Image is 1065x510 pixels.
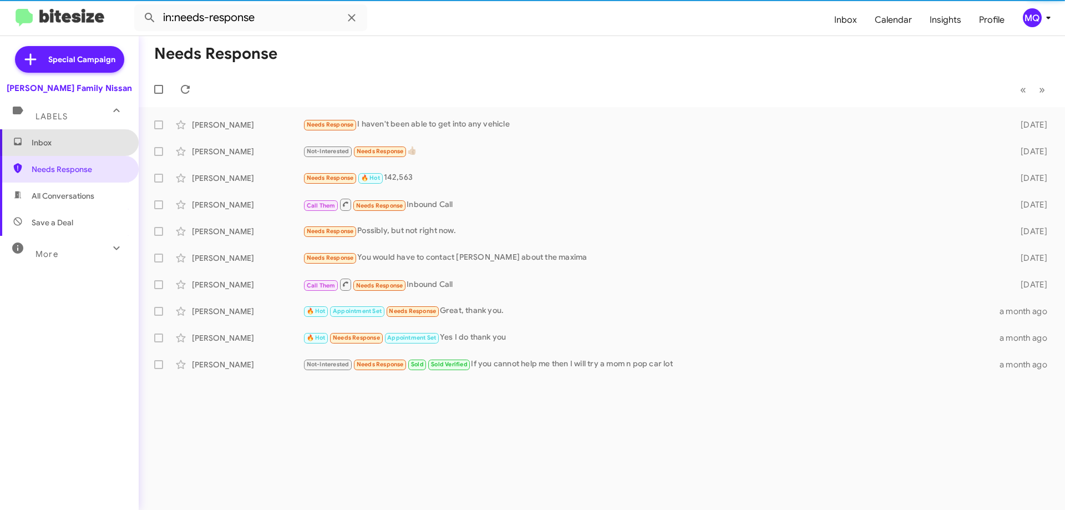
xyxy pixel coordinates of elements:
div: MQ [1023,8,1042,27]
div: [PERSON_NAME] [192,119,303,130]
span: Sold Verified [431,361,468,368]
span: « [1020,83,1026,97]
div: [PERSON_NAME] [192,199,303,210]
span: Appointment Set [333,307,382,315]
div: a month ago [1000,359,1056,370]
span: 🔥 Hot [361,174,380,181]
div: [DATE] [1003,226,1056,237]
div: [PERSON_NAME] [192,359,303,370]
div: Yes I do thank you [303,331,1000,344]
div: [PERSON_NAME] [192,332,303,344]
div: [DATE] [1003,119,1056,130]
nav: Page navigation example [1014,78,1052,101]
span: Needs Response [357,148,404,155]
span: 🔥 Hot [307,307,326,315]
div: [PERSON_NAME] [192,146,303,157]
div: [DATE] [1003,253,1056,264]
span: Needs Response [356,282,403,289]
div: Possibly, but not right now. [303,225,1003,238]
div: 142,563 [303,171,1003,184]
div: [PERSON_NAME] [192,226,303,237]
div: You would have to contact [PERSON_NAME] about the maxima [303,251,1003,264]
button: Next [1032,78,1052,101]
a: Special Campaign [15,46,124,73]
span: Labels [35,112,68,122]
div: Inbound Call [303,198,1003,211]
span: Save a Deal [32,217,73,228]
span: Needs Response [307,254,354,261]
span: » [1039,83,1045,97]
span: Call Them [307,282,336,289]
a: Insights [921,4,970,36]
button: Previous [1013,78,1033,101]
div: [DATE] [1003,199,1056,210]
a: Calendar [866,4,921,36]
span: 🔥 Hot [307,334,326,341]
div: [PERSON_NAME] [192,306,303,317]
span: Needs Response [307,174,354,181]
div: I haven't been able to get into any vehicle [303,118,1003,131]
span: Sold [411,361,424,368]
div: [DATE] [1003,173,1056,184]
span: Inbox [32,137,126,148]
div: [PERSON_NAME] [192,253,303,264]
span: Call Them [307,202,336,209]
div: If you cannot help me then I will try a mom n pop car lot [303,358,1000,371]
span: Needs Response [307,121,354,128]
span: Appointment Set [387,334,436,341]
span: Needs Response [357,361,404,368]
span: Needs Response [32,164,126,175]
button: MQ [1013,8,1053,27]
div: [DATE] [1003,146,1056,157]
div: Inbound Call [303,277,1003,291]
span: Needs Response [356,202,403,209]
div: [PERSON_NAME] [192,279,303,290]
span: Needs Response [307,228,354,235]
h1: Needs Response [154,45,277,63]
span: Needs Response [389,307,436,315]
a: Profile [970,4,1013,36]
span: More [35,249,58,259]
div: a month ago [1000,306,1056,317]
div: a month ago [1000,332,1056,344]
a: Inbox [825,4,866,36]
div: [DATE] [1003,279,1056,290]
span: Not-Interested [307,361,349,368]
span: Special Campaign [48,54,115,65]
span: All Conversations [32,190,94,201]
span: Not-Interested [307,148,349,155]
div: 👍🏼 [303,145,1003,158]
div: [PERSON_NAME] Family Nissan [7,83,132,94]
div: Great, thank you. [303,305,1000,317]
input: Search [134,4,367,31]
span: Needs Response [333,334,380,341]
div: [PERSON_NAME] [192,173,303,184]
